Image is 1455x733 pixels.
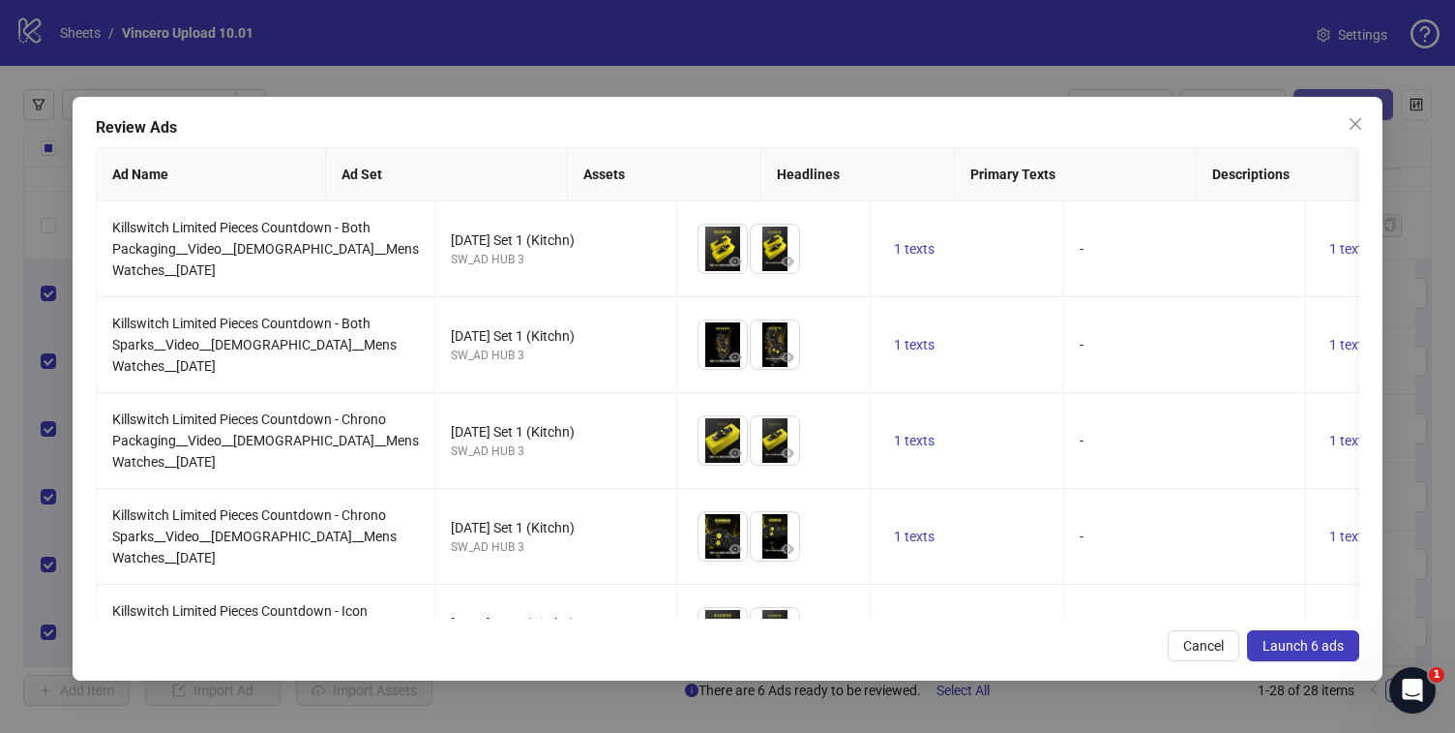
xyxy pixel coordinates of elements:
button: Preview [776,537,799,561]
span: eye [781,446,794,460]
span: close [1348,116,1363,132]
button: 1 texts [886,333,942,356]
button: 1 texts [886,525,942,548]
div: SW_AD HUB 3 [451,347,661,365]
button: Preview [724,442,747,465]
div: SW_AD HUB 3 [451,251,661,269]
img: Asset 1 [698,416,747,465]
span: Cancel [1183,638,1224,654]
span: 1 texts [894,433,935,448]
span: - [1080,241,1084,257]
span: 1 [1429,667,1444,683]
div: [DATE] Set 1 (Kitchn) [451,325,661,347]
th: Ad Set [326,148,568,201]
div: [DATE] Set 1 (Kitchn) [451,421,661,443]
div: [DATE] Set 1 (Kitchn) [451,229,661,251]
th: Ad Name [97,148,326,201]
span: - [1080,337,1084,352]
div: [DATE] Set 1 (Kitchn) [451,613,661,634]
span: 1 texts [894,241,935,257]
span: eye [728,255,742,268]
span: 1 texts [894,529,935,544]
button: 1 texts [1321,525,1378,548]
span: Killswitch Limited Pieces Countdown - Both Sparks__Video__[DEMOGRAPHIC_DATA]__Mens Watches__[DATE] [112,316,397,374]
button: Preview [724,250,747,273]
span: 1 texts [1329,433,1370,448]
span: 1 texts [1329,337,1370,352]
span: eye [781,255,794,268]
th: Descriptions [1197,148,1439,201]
img: Asset 2 [751,608,799,657]
button: Cancel [1168,630,1239,661]
button: 1 texts [1321,237,1378,260]
span: eye [781,542,794,556]
button: Preview [724,346,747,369]
button: Launch 6 ads [1247,630,1359,661]
span: 1 texts [1329,529,1370,544]
img: Asset 1 [698,608,747,657]
span: 1 texts [894,337,935,352]
img: Asset 2 [751,321,799,369]
span: eye [728,542,742,556]
div: Review Ads [96,116,1359,139]
span: eye [728,446,742,460]
span: eye [781,351,794,364]
button: Preview [776,442,799,465]
span: - [1080,529,1084,544]
span: Killswitch Limited Pieces Countdown - Icon Packaging__Video__[DEMOGRAPHIC_DATA]__Mens Watches__[D... [112,603,419,661]
img: Asset 2 [751,225,799,273]
button: 1 texts [1321,333,1378,356]
img: Asset 2 [751,512,799,561]
div: SW_AD HUB 3 [451,538,661,557]
button: Close [1340,108,1371,139]
span: - [1080,433,1084,448]
span: Launch 6 ads [1262,638,1344,654]
span: Killswitch Limited Pieces Countdown - Both Packaging__Video__[DEMOGRAPHIC_DATA]__Mens Watches__[D... [112,220,419,278]
div: [DATE] Set 1 (Kitchn) [451,517,661,538]
button: Preview [776,346,799,369]
div: SW_AD HUB 3 [451,443,661,461]
img: Asset 1 [698,512,747,561]
span: 1 texts [1329,241,1370,257]
img: Asset 2 [751,416,799,465]
th: Headlines [761,148,955,201]
button: Preview [776,250,799,273]
button: 1 texts [1321,429,1378,452]
img: Asset 1 [698,321,747,369]
th: Primary Texts [955,148,1197,201]
span: Killswitch Limited Pieces Countdown - Chrono Packaging__Video__[DEMOGRAPHIC_DATA]__Mens Watches__... [112,412,419,470]
img: Asset 1 [698,225,747,273]
button: 1 texts [886,237,942,260]
span: Killswitch Limited Pieces Countdown - Chrono Sparks__Video__[DEMOGRAPHIC_DATA]__Mens Watches__[DATE] [112,507,397,565]
button: Preview [724,537,747,561]
iframe: Intercom live chat [1389,667,1436,714]
button: 1 texts [886,429,942,452]
span: eye [728,351,742,364]
th: Assets [568,148,761,201]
